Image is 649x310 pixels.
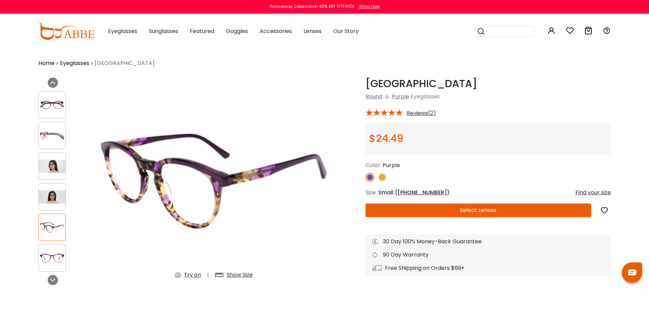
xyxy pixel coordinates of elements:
[184,271,201,279] div: Try on
[60,59,89,67] a: Eyeglasses
[260,27,292,35] span: Accessories
[392,93,409,100] a: Purple
[190,27,214,35] span: Featured
[366,78,611,90] h1: [GEOGRAPHIC_DATA]
[372,264,604,272] div: Free Shipping on Orders $69+
[227,271,253,279] div: Show Size
[39,221,65,234] img: Innsbruck Purple Acetate Eyeglasses , UniversalBridgeFit Frames from ABBE Glasses
[366,93,382,100] a: Round
[39,190,65,203] img: Innsbruck Purple Acetate Eyeglasses , UniversalBridgeFit Frames from ABBE Glasses
[383,161,400,169] span: Purple
[366,189,377,196] span: Size:
[628,270,636,275] img: chat
[108,27,137,35] span: Eyeglasses
[333,27,359,35] span: Our Story
[39,160,65,173] img: Innsbruck Purple Acetate Eyeglasses , UniversalBridgeFit Frames from ABBE Glasses
[39,129,65,142] img: Innsbruck Purple Acetate Eyeglasses , UniversalBridgeFit Frames from ABBE Glasses
[366,203,591,217] button: Select Lenses
[38,59,55,67] a: Home
[356,3,380,9] a: Shop now
[378,189,450,196] span: Small ( )
[384,93,390,100] span: &
[269,3,355,10] div: Anniversay Celebration 40% OFF SITEWIDE
[149,27,178,35] span: Sunglasses
[304,27,322,35] span: Lenses
[39,251,65,265] img: Innsbruck Purple Acetate Eyeglasses , UniversalBridgeFit Frames from ABBE Glasses
[372,238,604,246] div: 30 Day 100% Money-Back Guarantee
[406,110,436,116] span: Reviews(2)
[38,23,94,40] img: abbeglasses.com
[95,59,155,67] span: [GEOGRAPHIC_DATA]
[39,98,65,112] img: Innsbruck Purple Acetate Eyeglasses , UniversalBridgeFit Frames from ABBE Glasses
[575,189,611,197] div: Find your size
[369,131,403,146] span: $24.49
[372,251,604,259] div: 90 Day Warranty
[359,3,380,10] div: Shop now
[226,27,248,35] span: Goggles
[398,189,447,196] span: [PHONE_NUMBER]
[90,78,338,284] img: Innsbruck Purple Acetate Eyeglasses , UniversalBridgeFit Frames from ABBE Glasses
[366,161,381,169] span: Color:
[411,93,440,100] span: Eyeglasses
